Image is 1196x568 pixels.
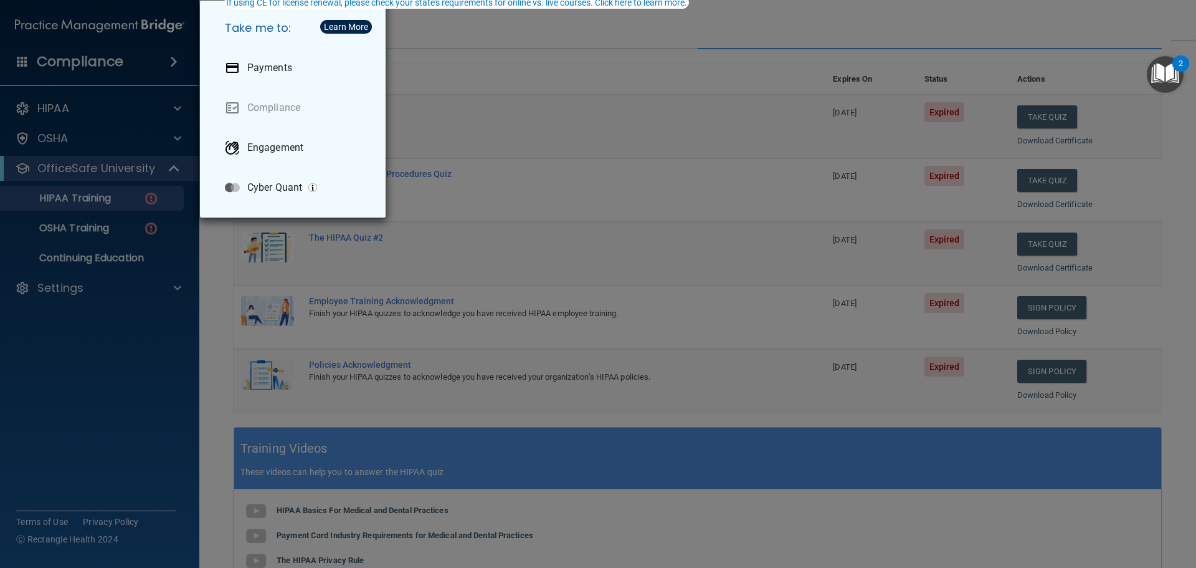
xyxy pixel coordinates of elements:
[215,90,376,125] a: Compliance
[215,170,376,205] a: Cyber Quant
[215,51,376,85] a: Payments
[324,22,368,31] div: Learn More
[247,181,302,194] p: Cyber Quant
[215,130,376,165] a: Engagement
[1179,64,1183,80] div: 2
[320,20,372,34] button: Learn More
[980,479,1181,529] iframe: Drift Widget Chat Controller
[247,62,292,74] p: Payments
[1147,56,1184,93] button: Open Resource Center, 2 new notifications
[247,142,303,154] p: Engagement
[215,11,376,46] h5: Take me to:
